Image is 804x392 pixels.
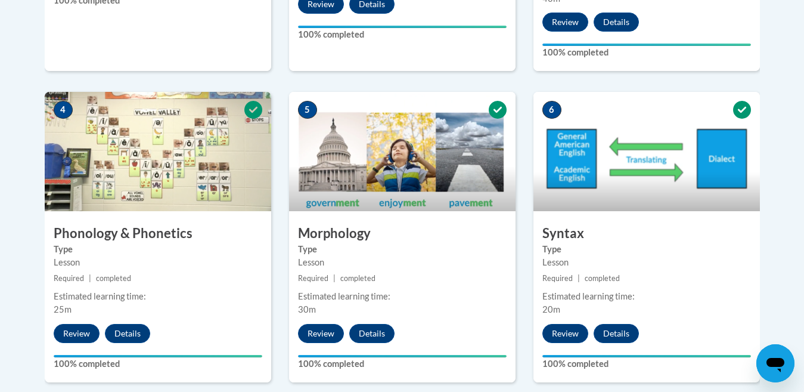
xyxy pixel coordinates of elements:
div: Lesson [542,256,751,269]
span: | [89,274,91,283]
label: 100% completed [542,46,751,59]
span: 5 [298,101,317,119]
span: 30m [298,304,316,314]
div: Your progress [542,355,751,357]
span: Required [54,274,84,283]
button: Review [542,324,588,343]
div: Estimated learning time: [298,290,507,303]
span: completed [96,274,131,283]
img: Course Image [45,92,271,211]
button: Review [54,324,100,343]
h3: Phonology & Phonetics [45,224,271,243]
h3: Morphology [289,224,516,243]
div: Your progress [298,355,507,357]
div: Your progress [542,44,751,46]
span: | [578,274,580,283]
label: 100% completed [298,28,507,41]
label: Type [54,243,262,256]
button: Details [594,324,639,343]
label: 100% completed [298,357,507,371]
label: Type [542,243,751,256]
span: 4 [54,101,73,119]
button: Review [298,324,344,343]
button: Details [349,324,395,343]
span: Required [298,274,328,283]
img: Course Image [533,92,760,211]
button: Details [594,13,639,32]
h3: Syntax [533,224,760,243]
span: 6 [542,101,561,119]
div: Estimated learning time: [54,290,262,303]
div: Estimated learning time: [542,290,751,303]
label: Type [298,243,507,256]
div: Your progress [54,355,262,357]
button: Review [542,13,588,32]
span: completed [585,274,620,283]
span: completed [340,274,375,283]
div: Your progress [298,26,507,28]
div: Lesson [298,256,507,269]
iframe: Button to launch messaging window [756,344,794,382]
span: Required [542,274,573,283]
div: Lesson [54,256,262,269]
button: Details [105,324,150,343]
img: Course Image [289,92,516,211]
span: 20m [542,304,560,314]
span: 25m [54,304,72,314]
label: 100% completed [54,357,262,371]
label: 100% completed [542,357,751,371]
span: | [333,274,336,283]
